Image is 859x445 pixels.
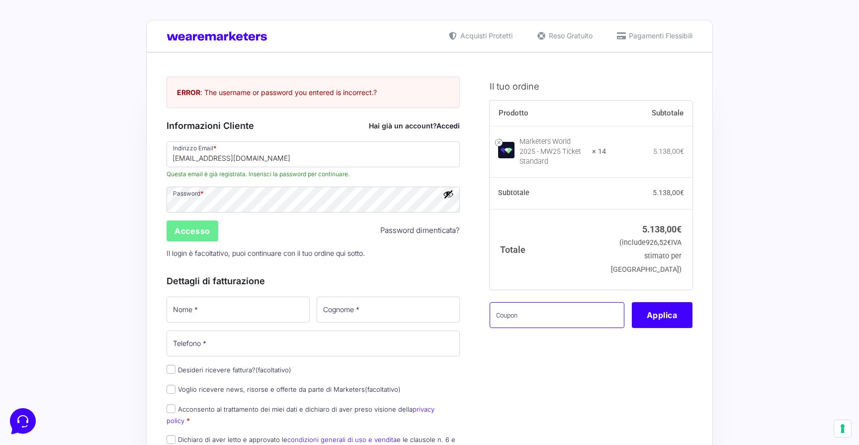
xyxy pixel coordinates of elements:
span: 926,52 [646,238,671,247]
div: : The username or password you entered is incorrect. ? [167,77,460,108]
a: Apri Centro Assistenza [106,123,183,131]
button: Home [8,320,69,342]
a: Password dimenticata? [380,225,460,236]
input: Cerca un articolo... [22,145,163,155]
button: Aiuto [130,320,191,342]
p: Aiuto [153,334,168,342]
strong: ERROR [177,88,200,97]
label: Acconsento al trattamento dei miei dati e dichiaro di aver preso visione della [167,405,434,425]
button: Inizia una conversazione [16,84,183,104]
h3: Dettagli di fatturazione [167,274,460,288]
bdi: 5.138,00 [653,189,684,197]
span: € [680,147,684,155]
span: Reso Gratuito [546,30,593,41]
p: Il login è facoltativo, puoi continuare con il tuo ordine qui sotto. [163,243,463,263]
a: condizioni generali di uso e vendita [287,436,397,444]
bdi: 5.138,00 [642,224,682,234]
div: Marketers World 2025 - MW25 Ticket Standard [519,137,586,167]
a: Accedi [436,121,460,130]
h3: Il tuo ordine [490,80,692,93]
h2: Ciao da Marketers 👋 [8,8,167,24]
span: (facoltativo) [256,366,291,374]
input: Coupon [490,302,624,328]
button: Messaggi [69,320,130,342]
label: Voglio ricevere news, risorse e offerte da parte di Marketers [167,385,401,393]
span: Pagamenti Flessibili [626,30,692,41]
button: Le tue preferenze relative al consenso per le tecnologie di tracciamento [834,420,851,437]
input: Desideri ricevere fattura?(facoltativo) [167,365,175,374]
span: € [677,224,682,234]
p: Home [30,334,47,342]
input: Telefono * [167,331,460,356]
th: Subtotale [606,101,692,126]
h3: Informazioni Cliente [167,119,460,132]
th: Subtotale [490,178,606,210]
th: Prodotto [490,101,606,126]
p: Messaggi [86,334,113,342]
img: dark [16,56,36,76]
iframe: Customerly Messenger Launcher [8,406,38,436]
button: Applica [632,302,692,328]
a: privacy policy [167,405,434,425]
div: Hai già un account? [369,120,460,131]
strong: × 14 [592,147,606,157]
span: Trova una risposta [16,123,78,131]
span: Acquisti Protetti [458,30,513,41]
span: € [667,238,671,247]
img: Marketers World 2025 - MW25 Ticket Standard [498,142,515,158]
img: dark [32,56,52,76]
img: dark [48,56,68,76]
bdi: 5.138,00 [653,147,684,155]
span: Questa email è già registrata. Inserisci la password per continuare. [167,170,460,179]
input: Indirizzo Email * [167,141,460,167]
input: Acconsento al trattamento dei miei dati e dichiaro di aver preso visione dellaprivacy policy [167,404,175,413]
th: Totale [490,209,606,289]
label: Desideri ricevere fattura? [167,366,291,374]
input: Accesso [167,221,218,241]
input: Nome * [167,297,310,323]
button: Mostra password [443,189,454,200]
input: Voglio ricevere news, risorse e offerte da parte di Marketers(facoltativo) [167,385,175,394]
span: (facoltativo) [365,385,401,393]
span: Le tue conversazioni [16,40,85,48]
span: Inizia una conversazione [65,90,147,98]
input: Cognome * [317,297,460,323]
span: € [680,189,684,197]
small: (include IVA stimato per [GEOGRAPHIC_DATA]) [611,238,682,274]
input: Dichiaro di aver letto e approvato lecondizioni generali di uso e venditae le clausole n. 6 e 7 d... [167,435,175,444]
